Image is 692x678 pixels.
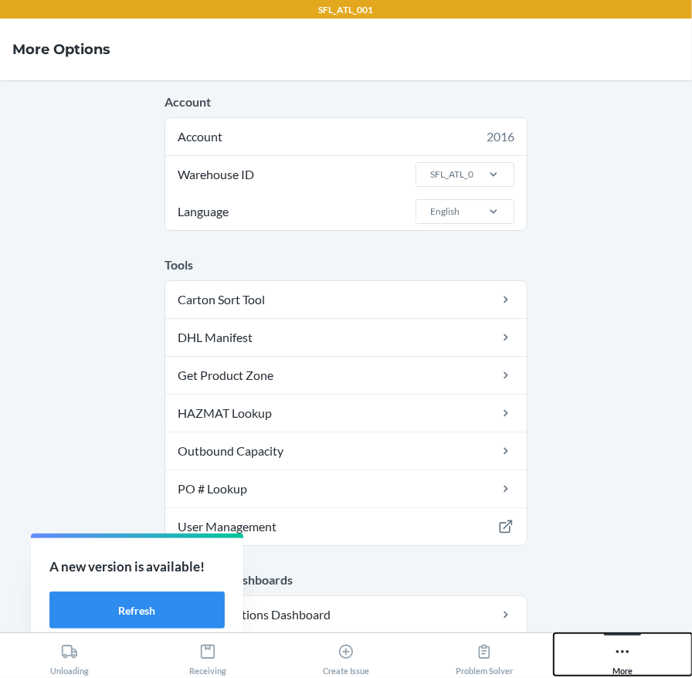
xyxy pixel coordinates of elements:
[416,633,554,676] button: Problem Solver
[430,205,460,219] div: English
[175,156,256,193] span: Warehouse ID
[49,592,225,629] button: Refresh
[165,256,527,274] p: Tools
[319,3,374,17] p: SFL_ATL_001
[165,118,527,155] div: Account
[12,39,110,59] h4: More Options
[165,357,527,394] a: Get Product Zone
[165,319,527,356] a: DHL Manifest
[165,93,527,111] p: Account
[165,470,527,507] a: PO # Lookup
[612,637,633,676] div: More
[487,127,514,146] div: 2016
[165,281,527,318] a: Carton Sort Tool
[554,633,692,676] button: More
[429,168,430,181] input: Warehouse IDSFL_ATL_001
[165,508,527,545] a: User Management
[50,637,89,676] div: Unloading
[189,637,226,676] div: Receiving
[276,633,415,676] button: Create Issue
[165,432,527,470] a: Outbound Capacity
[175,193,231,230] span: Language
[430,168,481,181] div: SFL_ATL_001
[323,637,369,676] div: Create Issue
[456,637,513,676] div: Problem Solver
[165,571,527,589] p: Operations dashboards
[49,557,225,577] p: A new version is available!
[138,633,276,676] button: Receiving
[165,395,527,432] a: HAZMAT Lookup
[165,596,527,633] a: Daily Operations Dashboard
[429,205,430,219] input: LanguageEnglish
